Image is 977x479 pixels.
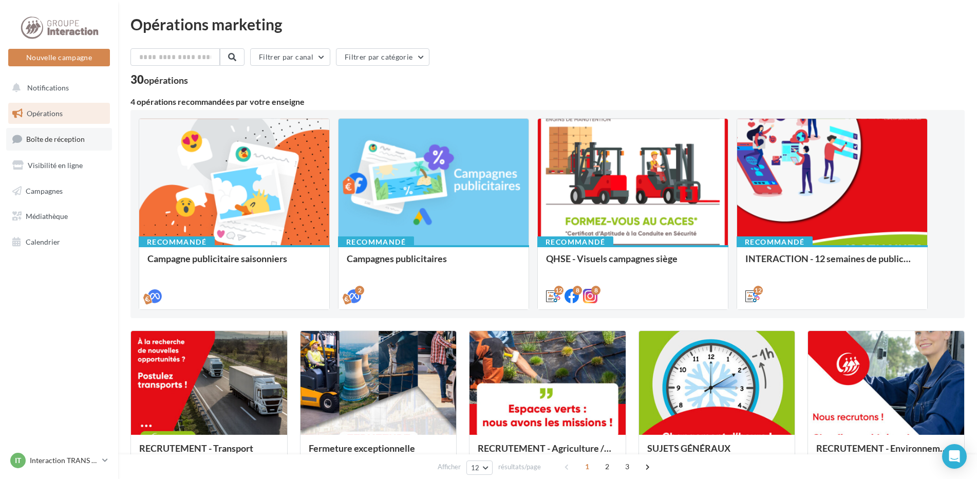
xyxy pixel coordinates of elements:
span: Opérations [27,109,63,118]
div: Campagne publicitaire saisonniers [147,253,321,274]
button: Filtrer par canal [250,48,330,66]
div: 12 [554,286,563,295]
div: Opérations marketing [130,16,965,32]
a: Opérations [6,103,112,124]
span: Visibilité en ligne [28,161,83,170]
span: 12 [471,464,480,472]
a: Boîte de réception [6,128,112,150]
span: Notifications [27,83,69,92]
span: Campagnes [26,186,63,195]
span: 1 [579,458,595,475]
button: Notifications [6,77,108,99]
div: 30 [130,74,188,85]
button: Nouvelle campagne [8,49,110,66]
div: Open Intercom Messenger [942,444,967,469]
a: Visibilité en ligne [6,155,112,176]
div: Recommandé [737,236,813,248]
div: Recommandé [537,236,613,248]
a: Campagnes [6,180,112,202]
span: Afficher [438,462,461,472]
div: RECRUTEMENT - Environnement [816,443,956,464]
div: RECRUTEMENT - Transport [139,443,279,464]
a: Médiathèque [6,206,112,227]
div: Recommandé [139,236,215,248]
div: 12 [754,286,763,295]
button: 12 [466,460,493,475]
div: 8 [573,286,582,295]
a: Calendrier [6,231,112,253]
div: opérations [144,76,188,85]
div: Fermeture exceptionnelle [309,443,448,464]
span: IT [15,455,21,466]
div: INTERACTION - 12 semaines de publication [745,253,919,274]
a: IT Interaction TRANS EN [GEOGRAPHIC_DATA] [8,451,110,470]
span: 3 [619,458,635,475]
span: Boîte de réception [26,135,85,143]
div: SUJETS GÉNÉRAUX [647,443,787,464]
div: 8 [591,286,600,295]
div: RECRUTEMENT - Agriculture / Espaces verts [478,443,617,464]
div: 2 [355,286,364,295]
div: QHSE - Visuels campagnes siège [546,253,720,274]
span: résultats/page [498,462,541,472]
span: 2 [599,458,615,475]
div: 4 opérations recommandées par votre enseigne [130,98,965,106]
span: Calendrier [26,237,60,246]
button: Filtrer par catégorie [336,48,429,66]
div: Recommandé [338,236,414,248]
div: Campagnes publicitaires [347,253,520,274]
span: Médiathèque [26,212,68,220]
p: Interaction TRANS EN [GEOGRAPHIC_DATA] [30,455,98,466]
